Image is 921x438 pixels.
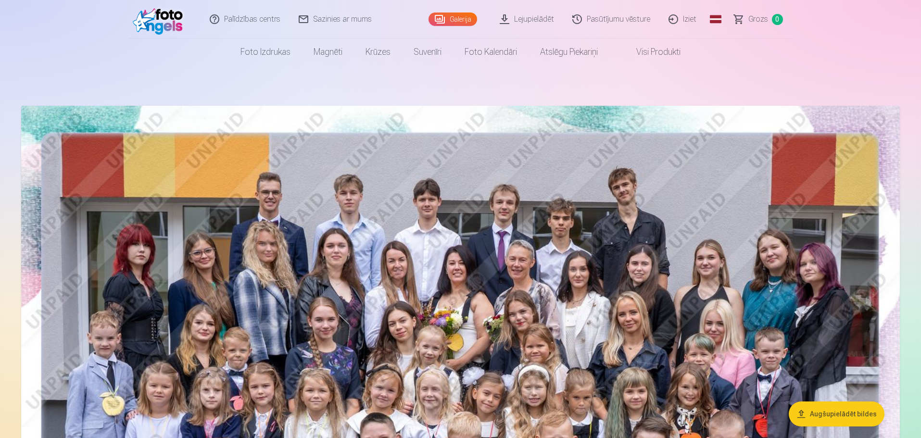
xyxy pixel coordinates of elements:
[609,38,692,65] a: Visi produkti
[402,38,453,65] a: Suvenīri
[354,38,402,65] a: Krūzes
[229,38,302,65] a: Foto izdrukas
[748,13,768,25] span: Grozs
[529,38,609,65] a: Atslēgu piekariņi
[453,38,529,65] a: Foto kalendāri
[429,13,477,26] a: Galerija
[772,14,783,25] span: 0
[789,401,884,426] button: Augšupielādēt bildes
[133,4,188,35] img: /fa3
[302,38,354,65] a: Magnēti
